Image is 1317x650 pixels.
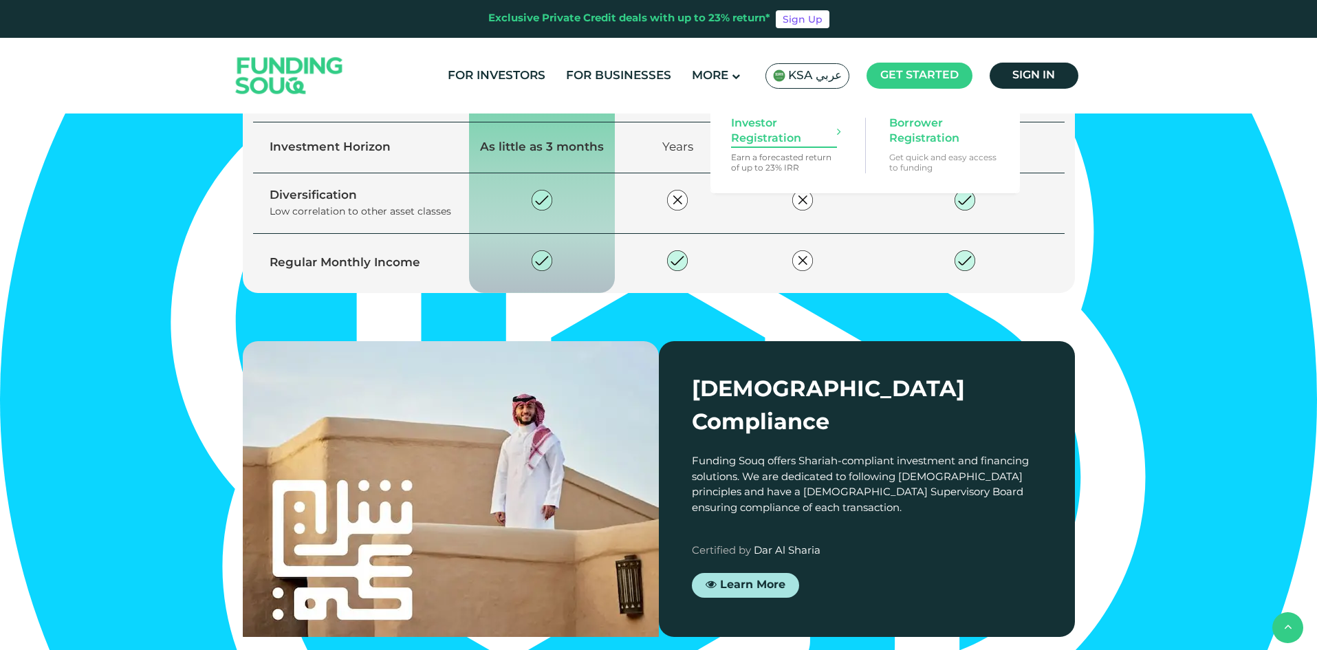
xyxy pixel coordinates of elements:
a: For Businesses [563,65,675,87]
img: SA Flag [773,69,785,82]
p: Earn a forecasted return of up to 23% IRR [731,152,841,173]
td: Regular Monthly Income [253,233,470,293]
div: Diversification [270,187,453,205]
a: For Investors [444,65,549,87]
span: Get started [880,70,959,80]
span: Certified by [692,546,751,556]
span: Borrower Registration [889,116,995,147]
img: private-check [532,190,552,210]
img: private-check [955,190,975,210]
img: Logo [222,41,357,111]
a: Borrower Registration Get quick and easy access to funding [882,109,1006,180]
button: back [1272,612,1303,643]
span: Dar Al Sharia [754,546,820,556]
a: Sign Up [776,10,829,28]
img: private-check [955,250,975,270]
div: [DEMOGRAPHIC_DATA] Compliance [692,374,1042,440]
p: Get quick and easy access to funding [889,152,999,173]
img: private-close [792,250,813,270]
img: private-check [667,250,688,270]
img: private-check [532,250,552,270]
span: Investor Registration [731,116,837,147]
span: Years [662,141,693,153]
a: Learn More [692,572,799,597]
span: As little as 3 months [480,141,604,153]
span: Learn More [720,579,785,589]
span: KSA عربي [788,68,842,84]
div: Exclusive Private Credit deals with up to 23% return* [488,11,770,27]
a: Investor Registration Earn a forecasted return of up to 23% IRR [724,109,848,180]
img: shariah-img [243,341,659,650]
a: Sign in [990,63,1078,89]
img: private-close [792,190,813,210]
div: Low correlation to other asset classes [270,204,453,219]
td: Investment Horizon [253,122,470,173]
span: More [692,70,728,82]
span: Sign in [1012,70,1055,80]
img: private-close [667,190,688,210]
div: Funding Souq offers Shariah-compliant investment and financing solutions. We are dedicated to fol... [692,454,1042,516]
